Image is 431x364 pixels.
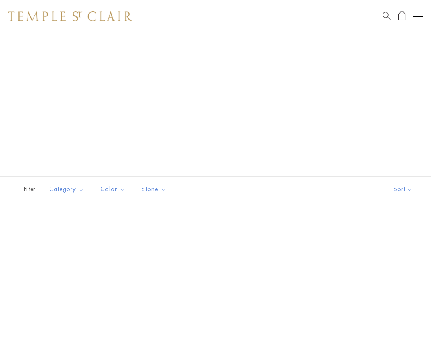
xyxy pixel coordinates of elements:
[43,180,90,198] button: Category
[94,180,131,198] button: Color
[375,177,431,202] button: Show sort by
[398,11,406,21] a: Open Shopping Bag
[413,11,423,21] button: Open navigation
[8,11,132,21] img: Temple St. Clair
[96,184,131,194] span: Color
[45,184,90,194] span: Category
[135,180,172,198] button: Stone
[138,184,172,194] span: Stone
[383,11,391,21] a: Search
